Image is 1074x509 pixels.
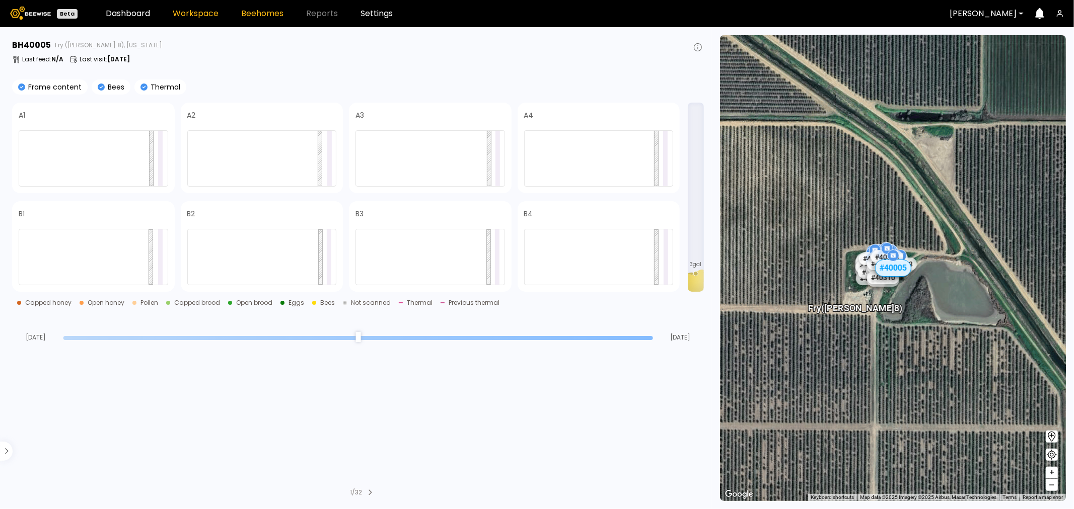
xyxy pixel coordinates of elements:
[449,300,499,306] div: Previous thermal
[1023,494,1063,500] a: Report a map error
[289,300,304,306] div: Eggs
[1049,479,1055,491] span: –
[871,250,903,264] div: # 40340
[236,300,272,306] div: Open brood
[860,494,996,500] span: Map data ©2025 Imagery ©2025 Airbus, Maxar Technologies
[19,112,25,119] h4: A1
[187,112,196,119] h4: A2
[306,10,338,18] span: Reports
[12,41,51,49] h3: BH 40005
[867,257,899,270] div: # 40042
[351,300,391,306] div: Not scanned
[808,292,902,313] div: Fry ([PERSON_NAME] 8)
[867,266,899,279] div: # 40251
[355,112,364,119] h4: A3
[57,9,78,19] div: Beta
[174,300,220,306] div: Capped brood
[22,56,63,62] p: Last feed :
[105,83,124,91] p: Bees
[10,7,51,20] img: Beewise logo
[355,210,364,217] h4: B3
[187,210,195,217] h4: B2
[856,272,888,285] div: # 40704
[1003,494,1017,500] a: Terms (opens in new tab)
[407,300,433,306] div: Thermal
[867,271,899,284] div: # 40310
[173,10,219,18] a: Workspace
[723,488,756,501] a: Open this area in Google Maps (opens a new window)
[51,55,63,63] b: N/A
[657,334,704,341] span: [DATE]
[524,210,533,217] h4: B4
[857,266,890,279] div: # 40412
[55,42,162,48] span: Fry ([PERSON_NAME] 8), [US_STATE]
[80,56,130,62] p: Last visit :
[811,494,854,501] button: Keyboard shortcuts
[241,10,283,18] a: Beehomes
[859,252,891,265] div: # 40378
[107,55,130,63] b: [DATE]
[885,258,917,271] div: # 40323
[88,300,124,306] div: Open honey
[723,488,756,501] img: Google
[875,260,911,277] div: # 40005
[361,10,393,18] a: Settings
[19,210,25,217] h4: B1
[855,261,887,274] div: # 40177
[1049,466,1055,479] span: +
[1046,479,1058,491] button: –
[25,83,82,91] p: Frame content
[870,250,902,263] div: # 40302
[140,300,158,306] div: Pollen
[690,262,702,267] span: 3 gal
[524,112,534,119] h4: A4
[350,488,362,497] div: 1 / 32
[148,83,180,91] p: Thermal
[1046,467,1058,479] button: +
[25,300,71,306] div: Capped honey
[106,10,150,18] a: Dashboard
[320,300,335,306] div: Bees
[12,334,59,341] span: [DATE]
